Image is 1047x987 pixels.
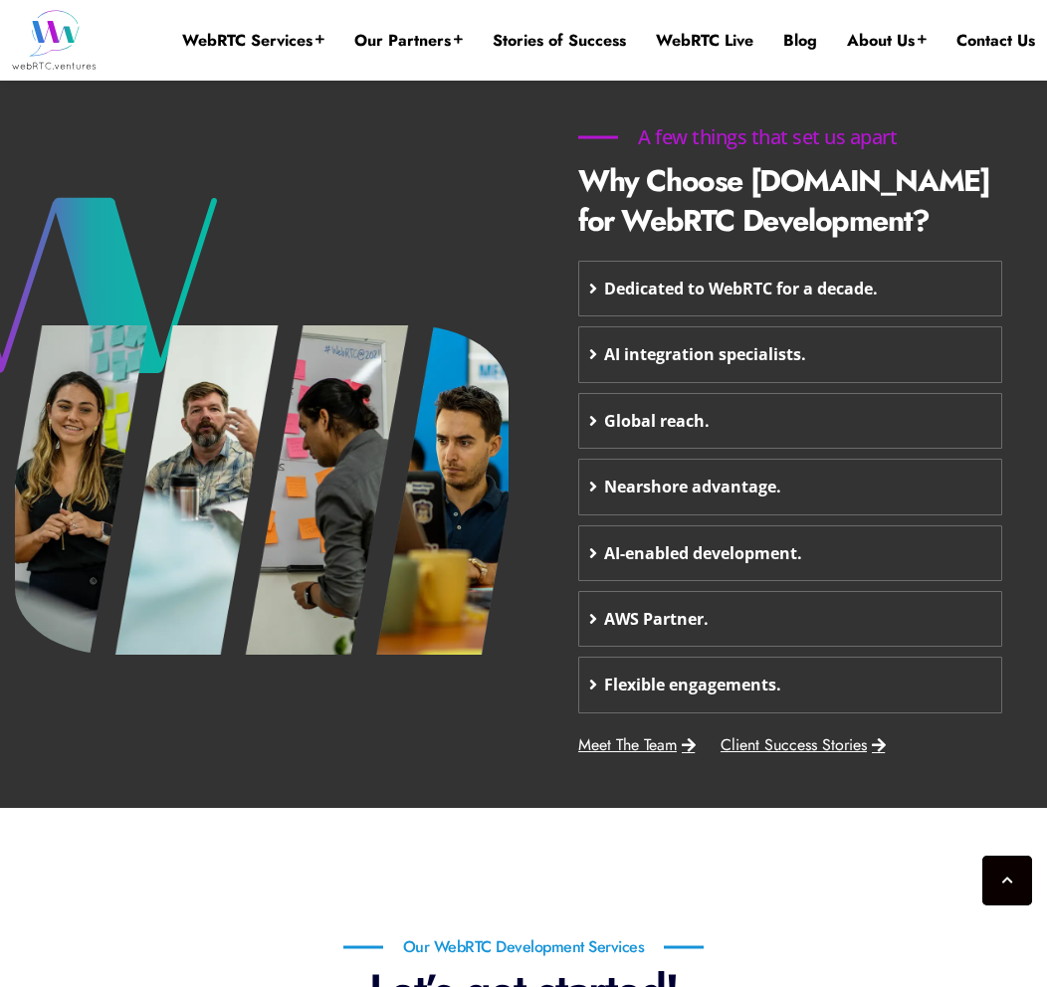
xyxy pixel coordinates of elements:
[604,668,781,701] span: Flexible engagements.
[578,127,956,147] h6: A few things that set us apart
[578,159,989,242] b: Why Choose [DOMAIN_NAME] for WebRTC Development?
[604,470,781,503] span: Nearshore advantage.
[354,30,463,52] a: Our Partners
[182,30,324,52] a: WebRTC Services
[578,737,696,753] a: Meet The Team
[578,737,677,753] span: Meet The Team
[604,337,806,371] span: AI integration specialists.
[12,10,97,70] img: WebRTC.ventures
[604,536,802,570] span: AI-enabled development.
[604,272,878,305] span: Dedicated to WebRTC for a decade.
[721,737,867,753] span: Client Success Stories
[721,737,886,753] a: Client Success Stories
[656,30,753,52] a: WebRTC Live
[847,30,927,52] a: About Us
[956,30,1035,52] a: Contact Us
[783,30,817,52] a: Blog
[493,30,626,52] a: Stories of Success
[604,602,709,636] span: AWS Partner.
[343,939,705,955] h6: Our WebRTC Development Services
[604,404,710,438] span: Global reach.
